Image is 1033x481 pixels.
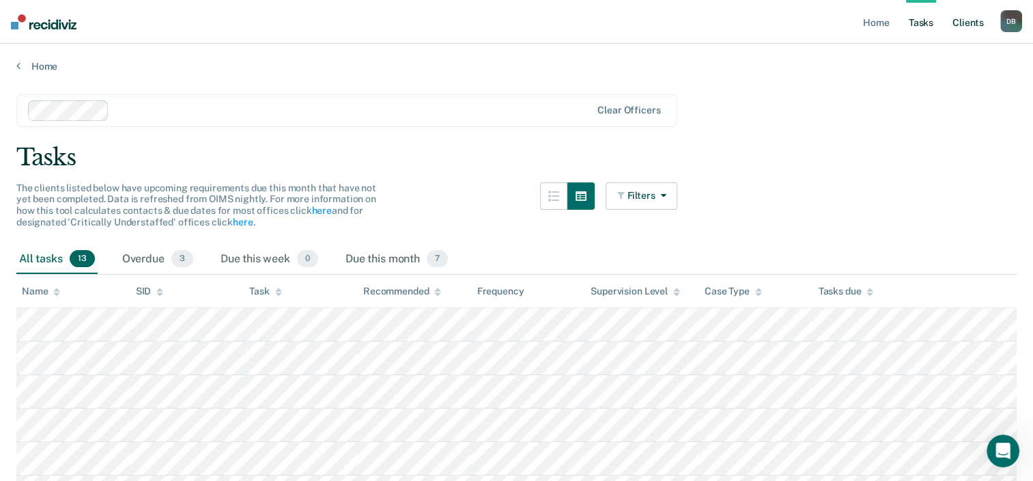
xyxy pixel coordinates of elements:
div: Supervision Level [591,286,680,297]
div: Task [249,286,281,297]
a: here [311,205,331,216]
div: Overdue3 [119,245,196,275]
span: 0 [297,250,318,268]
a: here [233,217,253,228]
div: Name [22,286,60,297]
span: 3 [171,250,193,268]
div: Clear officers [597,105,660,116]
img: Recidiviz [11,14,76,29]
button: DB [1000,10,1022,32]
div: Case Type [705,286,762,297]
div: Tasks due [818,286,873,297]
div: SID [136,286,164,297]
button: Filters [606,182,678,210]
span: 7 [427,250,448,268]
span: 13 [70,250,95,268]
div: Due this month7 [343,245,451,275]
div: All tasks13 [16,245,98,275]
div: D B [1000,10,1022,32]
div: Tasks [16,143,1017,171]
div: Frequency [477,286,524,297]
a: Home [16,60,1017,72]
span: The clients listed below have upcoming requirements due this month that have not yet been complet... [16,182,376,228]
div: Due this week0 [218,245,321,275]
div: Recommended [363,286,441,297]
iframe: Intercom live chat [987,435,1019,467]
